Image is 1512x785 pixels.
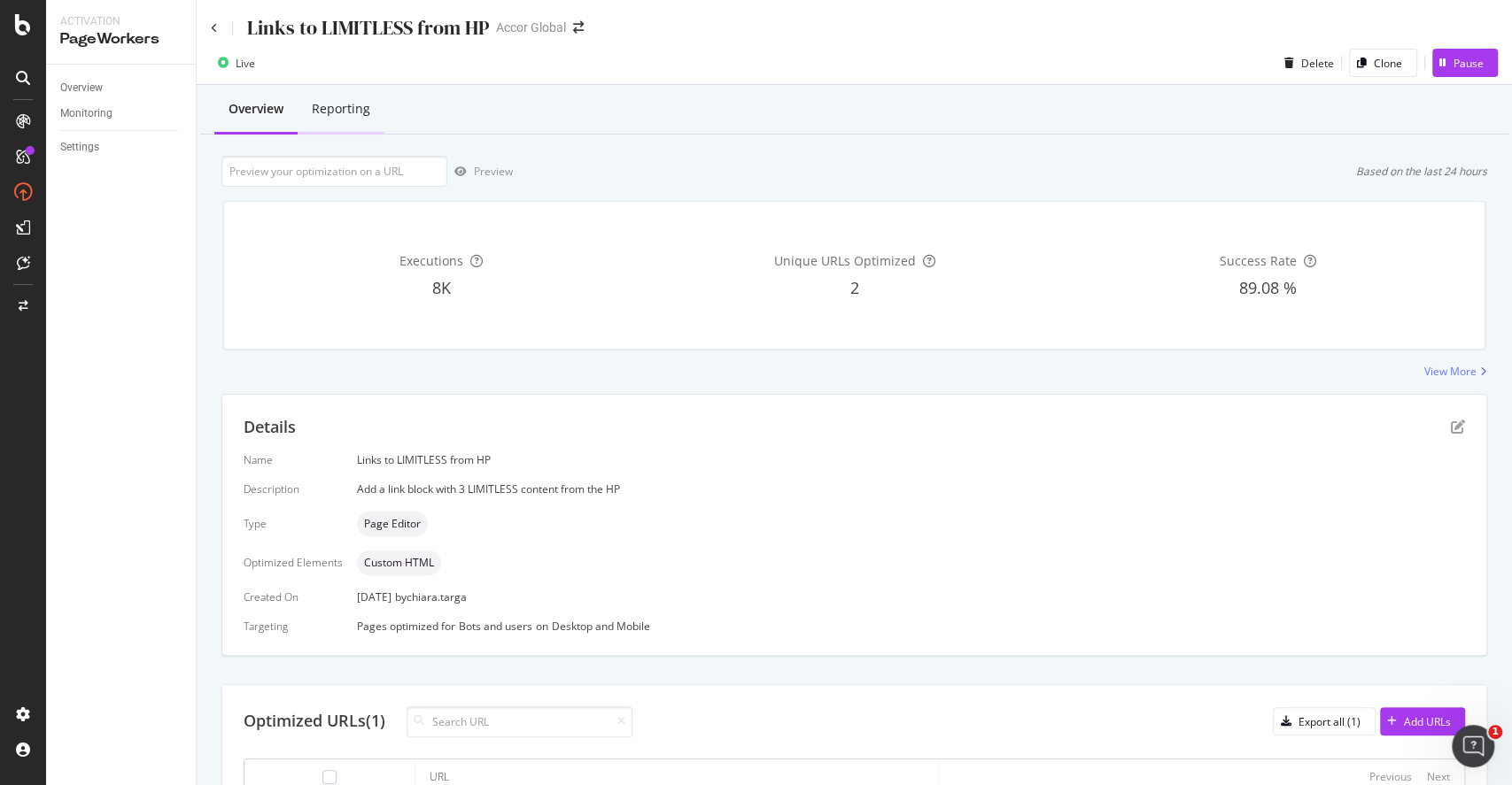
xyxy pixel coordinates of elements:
button: Add URLs [1380,707,1465,735]
button: Export all (1) [1273,707,1376,735]
div: [DATE] [357,589,1465,604]
div: Links to LIMITLESS from HP [357,452,1465,467]
div: Pause [1454,56,1484,71]
div: Live [236,56,255,71]
button: Preview [447,158,513,186]
div: URL [430,769,449,785]
iframe: Intercom live chat [1452,725,1494,767]
div: neutral label [357,512,428,536]
a: Overview [60,79,183,97]
span: 8K [432,277,451,298]
div: Optimized Elements [244,555,343,570]
div: Previous [1369,769,1412,784]
a: Monitoring [60,104,183,123]
span: Unique URLs Optimized [773,252,915,269]
div: PageWorkers [60,29,182,50]
div: Links to LIMITLESS from HP [247,14,489,42]
div: Add URLs [1404,714,1451,729]
span: 2 [849,277,858,298]
div: by chiara.targa [395,589,467,604]
div: Activation [60,14,182,29]
span: 89.08 % [1238,277,1296,298]
div: Settings [60,138,99,157]
div: Delete [1301,56,1334,71]
a: Settings [60,138,183,157]
div: Based on the last 24 hours [1356,164,1487,179]
div: Overview [229,100,283,118]
div: Export all (1) [1299,714,1361,729]
div: Description [244,481,343,496]
span: Custom HTML [364,558,434,568]
button: Clone [1349,49,1417,77]
span: Page Editor [364,519,421,529]
input: Search URL [407,706,632,737]
div: Clone [1374,56,1402,71]
div: Monitoring [60,104,112,123]
span: Executions [399,252,463,269]
div: Next [1427,769,1450,784]
span: Success Rate [1219,252,1296,269]
div: Overview [60,79,103,97]
button: Pause [1432,49,1498,77]
div: Accor Global [496,19,566,36]
div: Details [244,416,296,439]
div: Targeting [244,619,343,634]
div: pen-to-square [1451,419,1465,434]
div: Type [244,516,343,531]
div: Desktop and Mobile [552,619,650,634]
a: Click to go back [211,23,218,34]
div: Created On [244,589,343,604]
div: arrow-right-arrow-left [573,21,584,34]
a: View More [1424,364,1487,379]
div: Add a link block with 3 LIMITLESS content from the HP [357,481,1465,496]
div: Reporting [312,100,370,118]
div: Pages optimized for on [357,619,1465,634]
div: View More [1424,364,1477,379]
div: Bots and users [459,619,532,634]
input: Preview your optimization on a URL [221,156,447,187]
button: Delete [1277,49,1334,77]
div: Optimized URLs (1) [244,710,385,733]
div: Name [244,452,343,467]
div: Preview [474,164,513,179]
div: neutral label [357,550,441,575]
span: 1 [1488,725,1502,739]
